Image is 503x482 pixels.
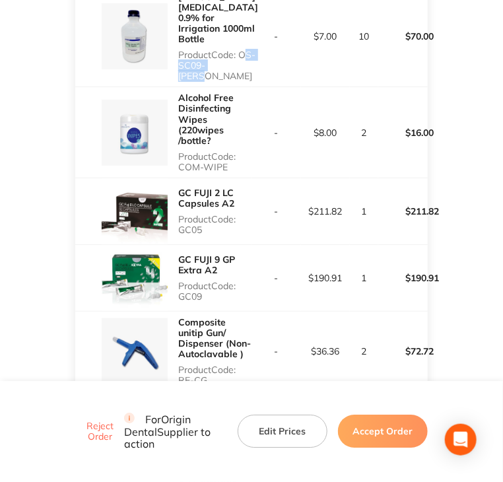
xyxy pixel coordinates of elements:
p: - [252,206,300,217]
button: Edit Prices [238,415,327,448]
p: 2 [351,127,378,138]
p: $36.36 [302,346,350,357]
p: Product Code: RE-CG [178,364,251,386]
p: Product Code: GC09 [178,281,251,302]
a: Composite unitip Gun/ Dispenser (Non-Autoclavable ) [178,316,251,360]
p: 1 [351,206,378,217]
a: GC FUJI 9 GP Extra A2 [178,254,235,276]
img: cTZ6dG11bg [102,178,168,244]
img: MDVkaDNnZw [102,3,168,69]
a: Alcohol Free Disinfecting Wipes (220wipes /bottle? [178,92,234,146]
p: $16.00 [379,117,432,149]
button: Reject Order [75,421,124,443]
p: 1 [351,273,378,283]
p: $8.00 [302,127,350,138]
p: Product Code: COM-WIPE [178,151,251,172]
p: $72.72 [379,335,432,367]
p: - [252,346,300,357]
img: czdzdDJ5Yw [102,100,168,166]
p: Product Code: GC05 [178,214,251,235]
p: $211.82 [379,195,432,227]
p: 2 [351,346,378,357]
a: GC FUJI 2 LC Capsules A2 [178,187,234,209]
p: - [252,273,300,283]
p: $7.00 [302,31,350,42]
p: $190.91 [379,262,432,294]
p: $211.82 [302,206,350,217]
p: - [252,31,300,42]
p: 10 [351,31,378,42]
div: Open Intercom Messenger [445,424,477,456]
button: Accept Order [338,415,428,448]
p: $70.00 [379,20,432,52]
p: $190.91 [302,273,350,283]
p: Product Code: OS-SC09-[PERSON_NAME] [178,50,258,81]
img: bWR4YW9yag [102,318,168,384]
p: For Origin Dental Supplier to action [124,413,222,450]
img: M3ZyZWtkaA [102,245,168,311]
p: - [252,127,300,138]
